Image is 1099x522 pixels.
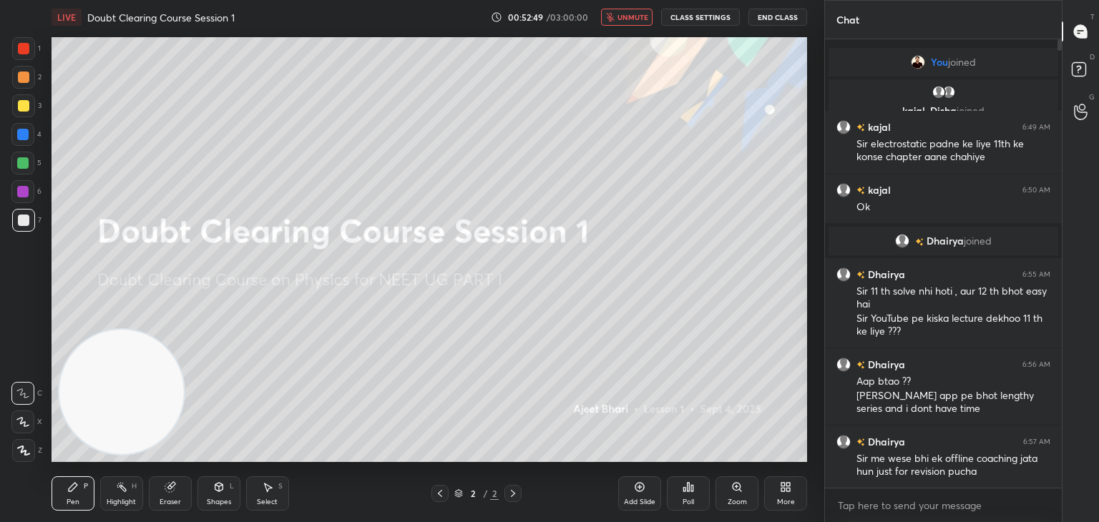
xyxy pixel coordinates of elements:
div: More [777,498,795,506]
h4: Doubt Clearing Course Session 1 [87,11,235,24]
div: C [11,382,42,405]
div: Eraser [160,498,181,506]
p: G [1089,92,1095,102]
span: Dhairya [927,235,964,247]
div: Pen [67,498,79,506]
img: no-rating-badge.077c3623.svg [856,361,865,369]
div: 6:50 AM [1022,186,1050,194]
div: Aap btao ?? [856,375,1050,389]
div: 1 [12,37,41,60]
img: no-rating-badge.077c3623.svg [856,271,865,279]
div: Ok [856,200,1050,215]
span: joined [948,56,976,68]
img: no-rating-badge.077c3623.svg [856,187,865,194]
div: L [230,483,234,490]
img: default.png [836,120,851,134]
div: Shapes [207,498,231,506]
div: 2 [12,66,41,89]
div: 6 [11,180,41,203]
div: Sir YouTube pe kiska lecture dekhoo 11 th ke liye ??? [856,312,1050,339]
img: default.png [895,234,909,248]
div: 6:49 AM [1022,123,1050,132]
div: 4 [11,123,41,146]
button: End Class [748,9,807,26]
span: joined [964,235,992,247]
div: S [278,483,283,490]
img: default.png [836,435,851,449]
button: unmute [601,9,653,26]
div: 2 [466,489,480,498]
div: Sir electrostatic padne ke liye 11th ke konse chapter aane chahiye [856,137,1050,164]
div: P [84,483,88,490]
span: joined [957,104,985,117]
img: default.png [836,358,851,372]
div: 2 [490,487,499,500]
div: / [483,489,487,498]
h6: kajal [865,182,891,197]
div: 6:57 AM [1023,438,1050,446]
div: Poll [683,498,694,506]
div: Z [12,439,42,462]
img: no-rating-badge.077c3623.svg [856,438,865,446]
img: default.png [836,183,851,197]
img: default.png [836,267,851,282]
p: kajal, Disha [837,105,1050,117]
div: LIVE [52,9,82,26]
div: 6:55 AM [1022,270,1050,279]
div: grid [825,45,1062,488]
div: Add Slide [624,498,655,506]
img: 09770f7dbfa9441c9c3e57e13e3293d5.jpg [911,55,925,69]
img: default.png [942,85,956,99]
p: Chat [825,1,871,39]
button: CLASS SETTINGS [661,9,740,26]
div: X [11,410,42,433]
div: [PERSON_NAME] app pe bhot lengthy series and i dont have time [856,389,1050,416]
img: no-rating-badge.077c3623.svg [915,238,924,246]
p: D [1090,51,1095,62]
div: Sir me wese bhi ek offline coaching jata hun just for revision pucha [856,452,1050,479]
div: H [132,483,137,490]
div: Select [257,498,278,506]
img: default.png [932,85,946,99]
div: 7 [12,209,41,232]
div: Zoom [728,498,747,506]
h6: Dhairya [865,434,905,449]
p: T [1090,11,1095,22]
span: unmute [617,12,648,22]
div: 5 [11,152,41,174]
span: You [931,56,948,68]
div: 3 [12,94,41,117]
h6: Dhairya [865,357,905,372]
div: 6:56 AM [1022,360,1050,369]
h6: Dhairya [865,267,905,282]
div: Highlight [107,498,136,506]
h6: kajal [865,119,891,134]
div: Sir 11 th solve nhi hoti , aur 12 th bhot easy hai [856,285,1050,312]
img: no-rating-badge.077c3623.svg [856,124,865,132]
